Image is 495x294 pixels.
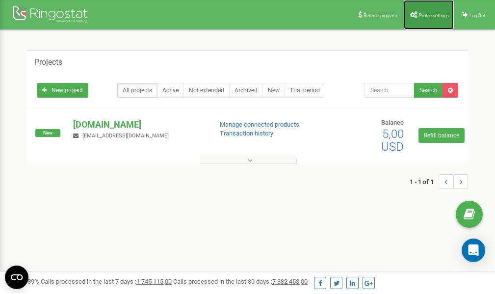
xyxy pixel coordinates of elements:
[469,13,485,18] span: Log Out
[220,121,299,128] a: Manage connected products
[272,278,308,285] u: 7 382 453,00
[73,118,204,131] p: [DOMAIN_NAME]
[183,83,230,98] a: Not extended
[364,13,397,18] span: Referral program
[220,130,273,137] a: Transaction history
[419,13,449,18] span: Profile settings
[117,83,157,98] a: All projects
[418,128,465,143] a: Refill balance
[229,83,263,98] a: Archived
[82,133,169,139] span: [EMAIL_ADDRESS][DOMAIN_NAME]
[414,83,443,98] button: Search
[410,164,468,199] nav: ...
[364,83,415,98] input: Search
[381,119,404,126] span: Balance
[5,266,28,289] button: Open CMP widget
[35,129,60,137] span: New
[136,278,172,285] u: 1 745 115,00
[410,174,439,189] span: 1 - 1 of 1
[285,83,325,98] a: Trial period
[157,83,184,98] a: Active
[381,127,404,154] span: 5,00 USD
[37,83,88,98] a: New project
[462,239,485,262] div: Open Intercom Messenger
[41,278,172,285] span: Calls processed in the last 7 days :
[34,58,62,67] h5: Projects
[173,278,308,285] span: Calls processed in the last 30 days :
[262,83,285,98] a: New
